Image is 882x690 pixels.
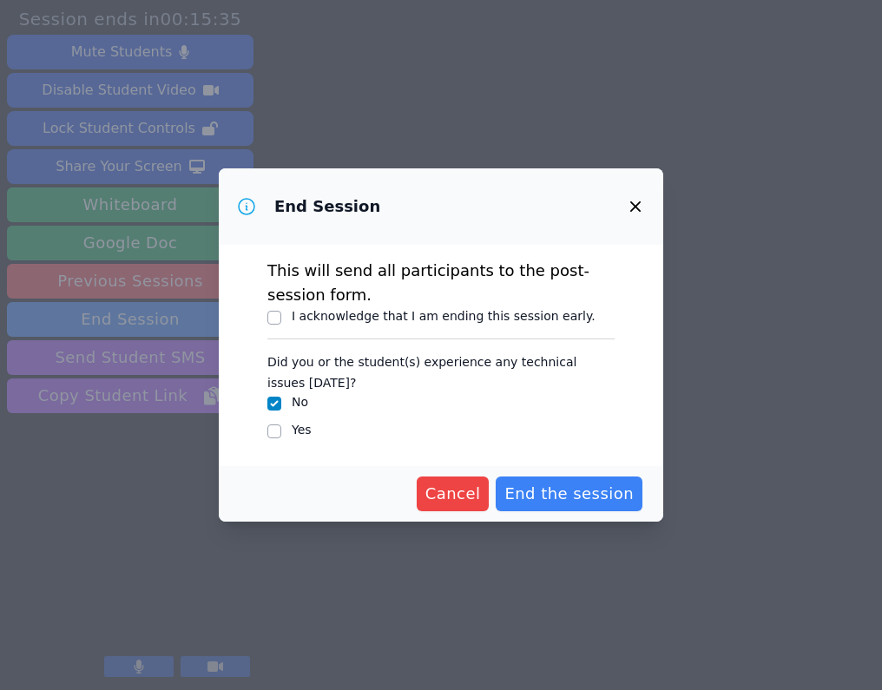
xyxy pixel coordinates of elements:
label: Yes [292,423,312,437]
legend: Did you or the student(s) experience any technical issues [DATE]? [267,346,615,393]
span: Cancel [425,482,481,506]
button: Cancel [417,476,490,511]
span: End the session [504,482,634,506]
p: This will send all participants to the post-session form. [267,259,615,307]
h3: End Session [274,196,380,217]
label: I acknowledge that I am ending this session early. [292,309,596,323]
button: End the session [496,476,642,511]
label: No [292,395,308,409]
